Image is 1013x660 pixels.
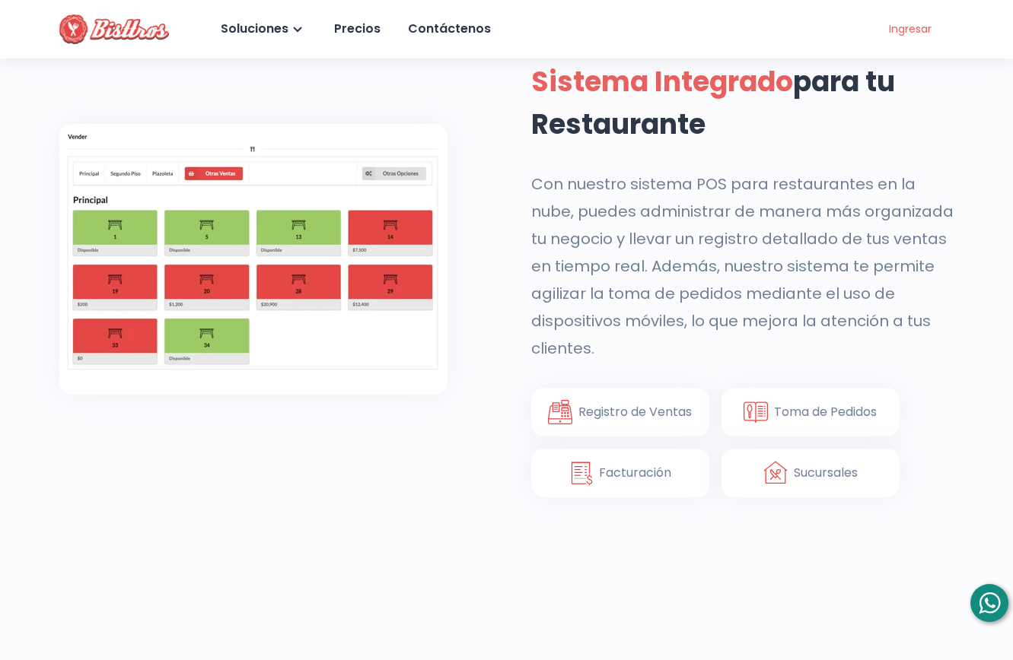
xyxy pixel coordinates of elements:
div: Con nuestro sistema POS para restaurantes en la nube, puedes administrar de manera más organizada... [531,170,954,362]
div: Toma de Pedidos [774,401,877,424]
a: Precios [331,8,381,49]
div: Soluciones [218,18,288,40]
img: Bisttros POS Logo [59,14,169,44]
div: Registro de Ventas [578,401,692,424]
a: Contáctenos [405,8,491,49]
span: Sistema Integrado [531,62,793,101]
div: Contáctenos [405,18,491,40]
div: Sucursales [794,462,858,484]
div: Ingresar [886,20,932,39]
img: Control de mesas [59,124,448,395]
div: Facturación [599,462,671,484]
h2: para tu Restaurante [531,61,954,146]
div: Precios [331,18,381,40]
a: Ingresar [863,17,954,42]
